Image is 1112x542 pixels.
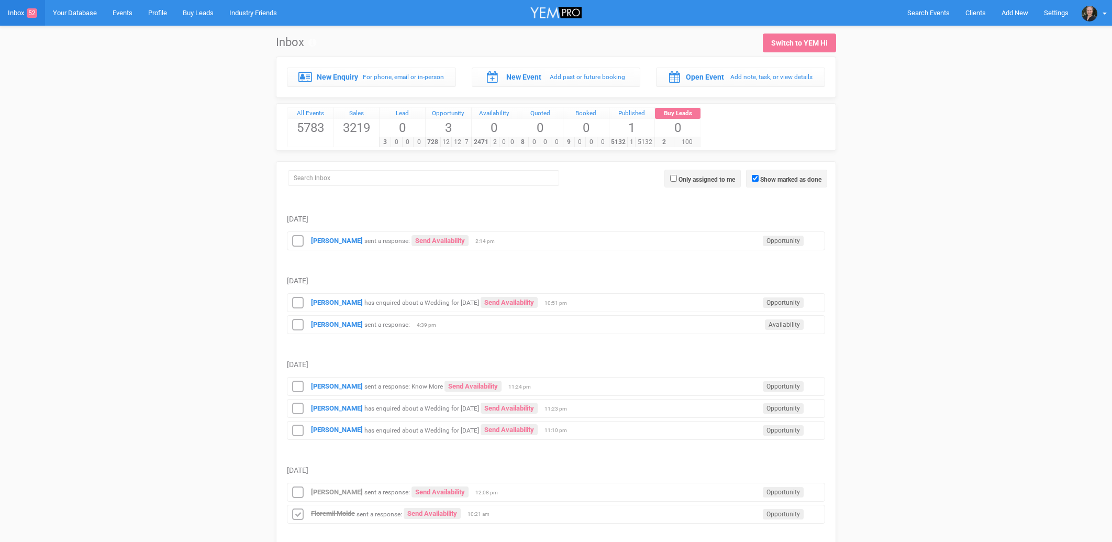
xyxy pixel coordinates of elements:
span: 0 [380,119,425,137]
span: 0 [563,119,609,137]
span: Search Events [907,9,950,17]
span: 0 [574,137,586,147]
a: Quoted [517,108,563,119]
span: Opportunity [763,297,804,308]
a: New Enquiry For phone, email or in-person [287,68,456,86]
a: Send Availability [404,508,461,519]
span: 5132 [635,137,654,147]
small: sent a response: Know More [364,383,443,390]
span: 9 [563,137,575,147]
a: Send Availability [481,424,538,435]
small: sent a response: [357,510,402,517]
input: Search Inbox [288,170,559,186]
label: Only assigned to me [679,175,735,184]
label: New Enquiry [317,72,358,82]
h1: Inbox [276,36,316,49]
span: Availability [765,319,804,330]
span: 11:10 pm [544,427,571,434]
span: 5132 [609,137,628,147]
span: 2 [654,137,674,147]
span: 100 [674,137,700,147]
span: 11:23 pm [544,405,571,413]
span: 0 [585,137,597,147]
span: 0 [540,137,552,147]
span: 11:24 pm [508,383,535,391]
span: 5783 [288,119,333,137]
span: 8 [517,137,529,147]
a: Send Availability [412,235,469,246]
span: 0 [391,137,403,147]
span: 2 [491,137,499,147]
span: Opportunity [763,425,804,436]
small: For phone, email or in-person [363,73,444,81]
span: 2471 [471,137,491,147]
span: 0 [402,137,414,147]
span: 10:51 pm [544,300,571,307]
label: Open Event [686,72,724,82]
strong: [PERSON_NAME] [311,298,363,306]
span: 0 [508,137,517,147]
span: Opportunity [763,509,804,519]
a: Availability [472,108,517,119]
small: sent a response: [364,321,410,328]
span: 2:14 pm [475,238,502,245]
a: [PERSON_NAME] [311,404,363,412]
label: Show marked as done [760,175,821,184]
div: Opportunity [426,108,471,119]
span: Clients [965,9,986,17]
a: [PERSON_NAME] [311,237,363,245]
small: sent a response: [364,237,410,245]
span: 12 [451,137,463,147]
a: Buy Leads [655,108,700,119]
span: 3 [426,119,471,137]
a: Lead [380,108,425,119]
label: New Event [506,72,541,82]
a: Send Availability [444,381,502,392]
a: Switch to YEM Hi [763,34,836,52]
a: [PERSON_NAME] [311,382,363,390]
span: 0 [597,137,609,147]
span: 12:08 pm [475,489,502,496]
a: [PERSON_NAME] [311,426,363,434]
a: Floremil Molde [311,510,355,517]
a: [PERSON_NAME] [311,320,363,328]
a: Published [609,108,655,119]
a: Send Availability [481,403,538,414]
span: 52 [27,8,37,18]
span: Opportunity [763,403,804,414]
span: 0 [655,119,700,137]
img: open-uri20250213-2-1m688p0 [1082,6,1097,21]
a: Send Availability [481,297,538,308]
h5: [DATE] [287,361,825,369]
a: All Events [288,108,333,119]
span: 1 [609,119,655,137]
h5: [DATE] [287,215,825,223]
div: Sales [334,108,380,119]
span: 0 [499,137,508,147]
span: 3219 [334,119,380,137]
span: 0 [472,119,517,137]
span: 4:39 pm [417,322,443,329]
span: 0 [528,137,540,147]
small: has enquired about a Wedding for [DATE] [364,426,479,434]
small: sent a response: [364,489,410,496]
h5: [DATE] [287,467,825,474]
a: [PERSON_NAME] [311,488,363,496]
span: 0 [517,119,563,137]
span: 0 [551,137,563,147]
small: has enquired about a Wedding for [DATE] [364,405,479,412]
small: Add past or future booking [550,73,625,81]
span: 10:21 am [468,511,494,518]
